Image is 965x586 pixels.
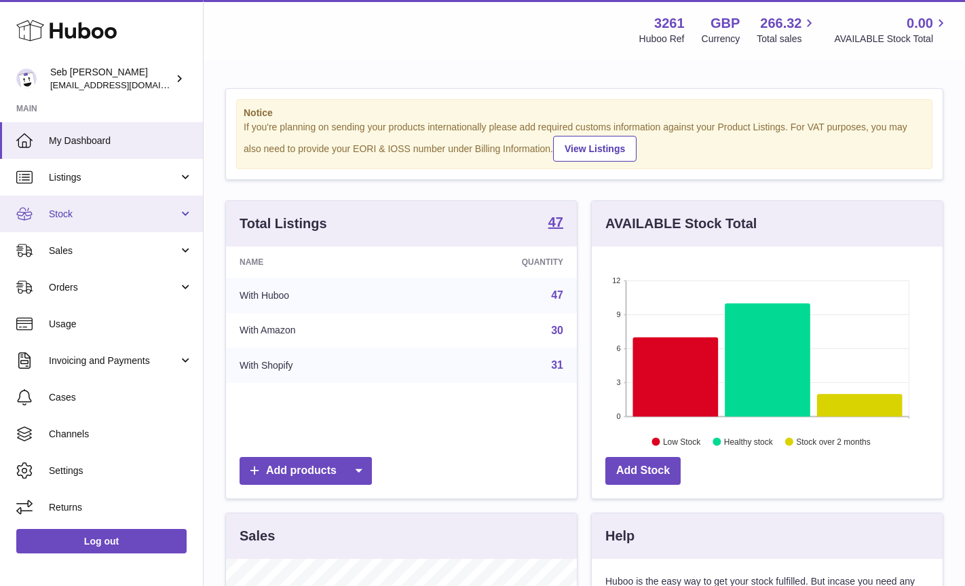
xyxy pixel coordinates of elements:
[418,246,577,278] th: Quantity
[551,289,563,301] a: 47
[50,66,172,92] div: Seb [PERSON_NAME]
[548,215,563,229] strong: 47
[654,14,685,33] strong: 3261
[49,208,178,221] span: Stock
[639,33,685,45] div: Huboo Ref
[605,215,757,233] h3: AVAILABLE Stock Total
[49,428,193,441] span: Channels
[605,457,681,485] a: Add Stock
[49,134,193,147] span: My Dashboard
[605,527,635,545] h3: Help
[49,281,178,294] span: Orders
[49,391,193,404] span: Cases
[240,215,327,233] h3: Total Listings
[49,244,178,257] span: Sales
[834,33,949,45] span: AVAILABLE Stock Total
[724,437,774,446] text: Healthy stock
[796,437,870,446] text: Stock over 2 months
[551,359,563,371] a: 31
[244,107,925,120] strong: Notice
[240,527,275,545] h3: Sales
[616,412,620,420] text: 0
[16,69,37,89] img: ecom@bravefoods.co.uk
[663,437,701,446] text: Low Stock
[226,246,418,278] th: Name
[226,278,418,313] td: With Huboo
[16,529,187,553] a: Log out
[226,348,418,383] td: With Shopify
[226,313,418,348] td: With Amazon
[548,215,563,232] a: 47
[49,501,193,514] span: Returns
[616,378,620,386] text: 3
[551,325,563,336] a: 30
[834,14,949,45] a: 0.00 AVAILABLE Stock Total
[49,318,193,331] span: Usage
[616,344,620,352] text: 6
[49,464,193,477] span: Settings
[711,14,740,33] strong: GBP
[49,354,178,367] span: Invoicing and Payments
[553,136,637,162] a: View Listings
[240,457,372,485] a: Add products
[49,171,178,184] span: Listings
[612,276,620,285] text: 12
[757,33,817,45] span: Total sales
[757,14,817,45] a: 266.32 Total sales
[50,79,200,90] span: [EMAIL_ADDRESS][DOMAIN_NAME]
[760,14,801,33] span: 266.32
[907,14,933,33] span: 0.00
[244,121,925,162] div: If you're planning on sending your products internationally please add required customs informati...
[616,310,620,318] text: 9
[702,33,740,45] div: Currency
